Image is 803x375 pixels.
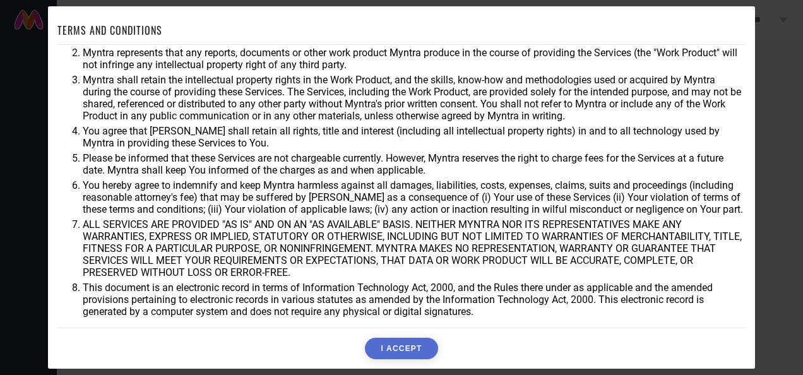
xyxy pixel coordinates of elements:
[83,47,746,71] li: Myntra represents that any reports, documents or other work product Myntra produce in the course ...
[83,179,746,215] li: You hereby agree to indemnify and keep Myntra harmless against all damages, liabilities, costs, e...
[83,74,746,122] li: Myntra shall retain the intellectual property rights in the Work Product, and the skills, know-ho...
[83,282,746,318] li: This document is an electronic record in terms of Information Technology Act, 2000, and the Rules...
[83,218,746,278] li: ALL SERVICES ARE PROVIDED "AS IS" AND ON AN "AS AVAILABLE" BASIS. NEITHER MYNTRA NOR ITS REPRESEN...
[83,125,746,149] li: You agree that [PERSON_NAME] shall retain all rights, title and interest (including all intellect...
[365,338,437,359] button: I ACCEPT
[83,152,746,176] li: Please be informed that these Services are not chargeable currently. However, Myntra reserves the...
[57,23,162,38] h1: TERMS AND CONDITIONS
